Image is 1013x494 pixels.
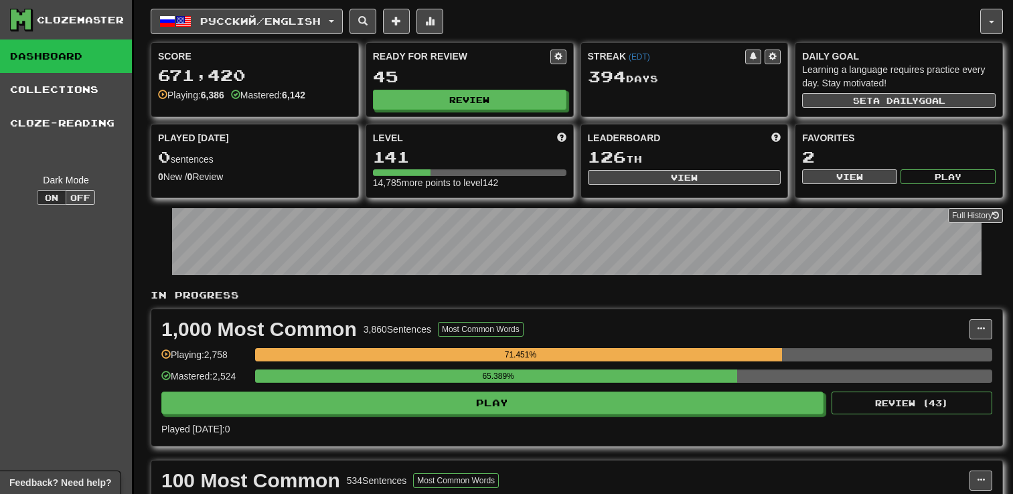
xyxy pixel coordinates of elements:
div: Favorites [802,131,996,145]
div: Streak [588,50,746,63]
button: View [588,170,781,185]
span: Level [373,131,403,145]
div: Ready for Review [373,50,550,63]
span: Русский / English [200,15,321,27]
div: 671,420 [158,67,352,84]
div: Daily Goal [802,50,996,63]
button: On [37,190,66,205]
span: Played [DATE] [158,131,229,145]
div: Mastered: 2,524 [161,369,248,392]
button: Review (43) [832,392,992,414]
div: 141 [373,149,566,165]
span: Open feedback widget [9,476,111,489]
button: Add sentence to collection [383,9,410,34]
div: 534 Sentences [347,474,407,487]
button: Seta dailygoal [802,93,996,108]
button: Play [161,392,824,414]
button: Most Common Words [438,322,524,337]
button: Off [66,190,95,205]
button: Most Common Words [413,473,499,488]
div: 1,000 Most Common [161,319,357,339]
button: Русский/English [151,9,343,34]
div: 65.389% [259,369,737,383]
div: Learning a language requires practice every day. Stay motivated! [802,63,996,90]
button: Search sentences [349,9,376,34]
div: 71.451% [259,348,781,361]
div: New / Review [158,170,352,183]
div: Playing: [158,88,224,102]
div: 14,785 more points to level 142 [373,176,566,189]
div: Score [158,50,352,63]
div: 100 Most Common [161,471,340,491]
a: (EDT) [629,52,650,62]
span: Score more points to level up [557,131,566,145]
div: th [588,149,781,166]
span: This week in points, UTC [771,131,781,145]
span: 0 [158,147,171,166]
div: 3,860 Sentences [364,323,431,336]
strong: 6,142 [282,90,305,100]
div: Dark Mode [10,173,122,187]
button: Review [373,90,566,110]
button: Play [901,169,996,184]
div: 45 [373,68,566,85]
div: sentences [158,149,352,166]
span: a daily [873,96,919,105]
div: Clozemaster [37,13,124,27]
span: 394 [588,67,626,86]
div: 2 [802,149,996,165]
button: More stats [416,9,443,34]
div: Mastered: [231,88,305,102]
span: Leaderboard [588,131,661,145]
strong: 0 [187,171,193,182]
span: Played [DATE]: 0 [161,424,230,434]
strong: 6,386 [201,90,224,100]
a: Full History [948,208,1003,223]
button: View [802,169,897,184]
div: Day s [588,68,781,86]
strong: 0 [158,171,163,182]
span: 126 [588,147,626,166]
p: In Progress [151,289,1003,302]
div: Playing: 2,758 [161,348,248,370]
